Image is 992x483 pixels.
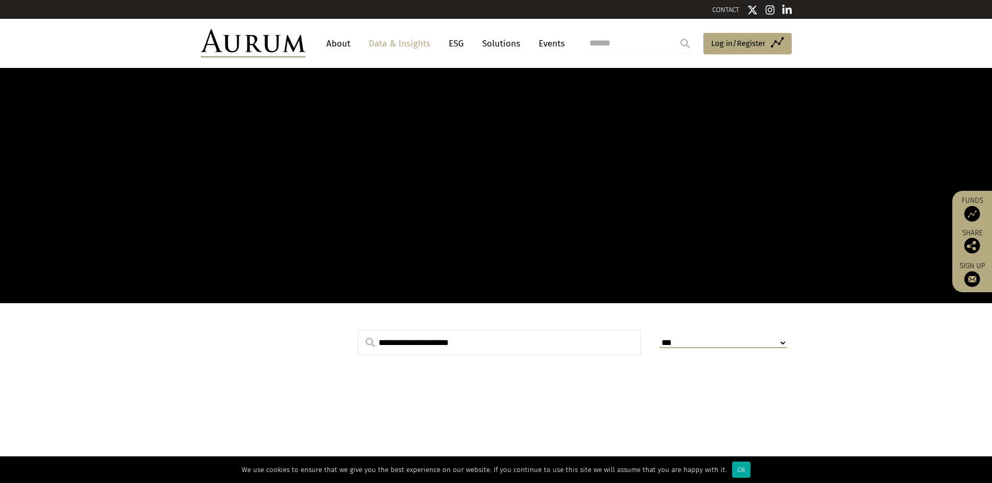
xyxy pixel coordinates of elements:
[964,271,980,287] img: Sign up to our newsletter
[957,261,987,287] a: Sign up
[732,462,750,478] div: Ok
[321,34,356,53] a: About
[363,34,436,53] a: Data & Insights
[675,33,695,54] input: Submit
[477,34,526,53] a: Solutions
[964,238,980,254] img: Share this post
[533,34,565,53] a: Events
[957,196,987,222] a: Funds
[443,34,469,53] a: ESG
[766,5,775,15] img: Instagram icon
[712,6,739,14] a: CONTACT
[703,33,792,55] a: Log in/Register
[711,37,766,50] span: Log in/Register
[782,5,792,15] img: Linkedin icon
[201,29,305,57] img: Aurum
[747,5,758,15] img: Twitter icon
[964,206,980,222] img: Access Funds
[957,229,987,254] div: Share
[366,338,375,347] img: search.svg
